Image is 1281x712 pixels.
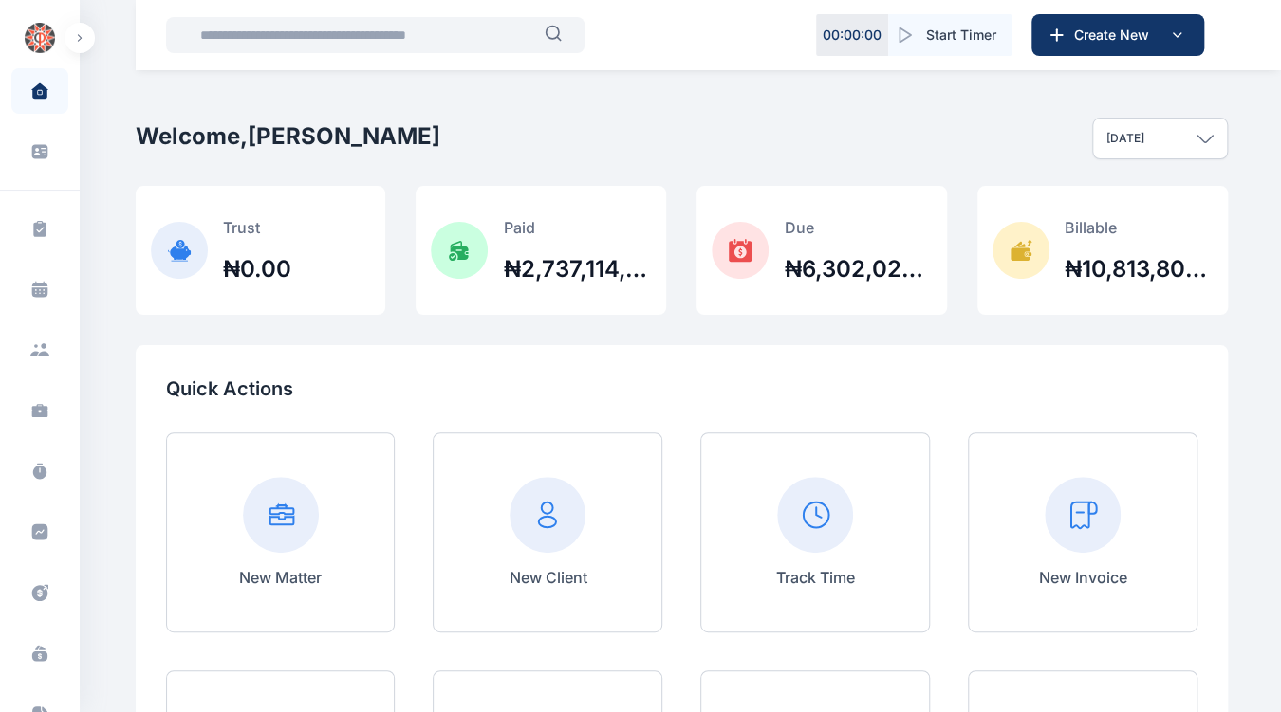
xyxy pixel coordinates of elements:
h2: ₦2,737,114,661.14 [503,254,651,284]
h2: ₦6,302,026,983.62 [784,254,932,284]
button: Start Timer [888,14,1012,56]
button: Create New [1031,14,1204,56]
p: Quick Actions [166,375,1197,402]
p: Paid [503,216,651,239]
h2: Welcome, [PERSON_NAME] [136,121,440,152]
p: Billable [1065,216,1213,239]
p: New Invoice [1039,566,1127,589]
p: Track Time [776,566,855,589]
h2: ₦0.00 [223,254,291,284]
span: Create New [1067,26,1165,45]
p: Trust [223,216,291,239]
p: Due [784,216,932,239]
p: New Matter [239,566,322,589]
h2: ₦10,813,807,826.86 [1065,254,1213,284]
p: New Client [509,566,586,589]
p: 00 : 00 : 00 [823,26,882,45]
span: Start Timer [926,26,996,45]
p: [DATE] [1106,131,1144,146]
